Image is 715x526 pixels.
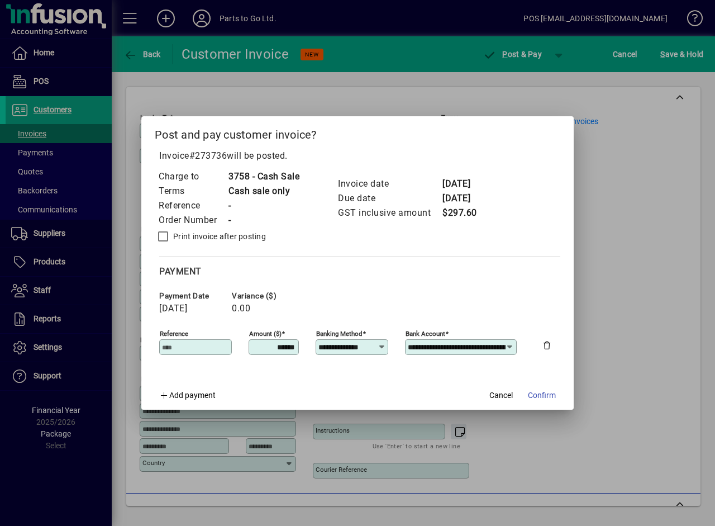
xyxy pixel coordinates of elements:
label: Print invoice after posting [171,231,266,242]
td: Cash sale only [228,184,299,198]
span: Cancel [489,390,513,401]
td: Due date [337,191,442,206]
span: [DATE] [159,304,187,314]
td: Terms [158,184,228,198]
td: Order Number [158,213,228,228]
button: Cancel [483,385,519,405]
button: Add payment [155,385,220,405]
p: Invoice will be posted . [155,149,560,163]
span: Add payment [169,391,216,400]
td: 3758 - Cash Sale [228,169,299,184]
button: Confirm [523,385,560,405]
td: Reference [158,198,228,213]
mat-label: Reference [160,330,188,338]
td: $297.60 [442,206,487,220]
td: Charge to [158,169,228,184]
span: Payment [159,266,202,277]
td: [DATE] [442,177,487,191]
mat-label: Banking method [316,330,363,338]
span: Confirm [528,390,556,401]
span: Variance ($) [232,292,299,300]
mat-label: Bank Account [406,330,445,338]
td: GST inclusive amount [337,206,442,220]
span: #273736 [189,150,227,161]
td: Invoice date [337,177,442,191]
mat-label: Amount ($) [249,330,282,338]
span: Payment date [159,292,226,300]
span: 0.00 [232,304,250,314]
td: - [228,213,299,228]
td: - [228,198,299,213]
td: [DATE] [442,191,487,206]
h2: Post and pay customer invoice? [141,116,574,149]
